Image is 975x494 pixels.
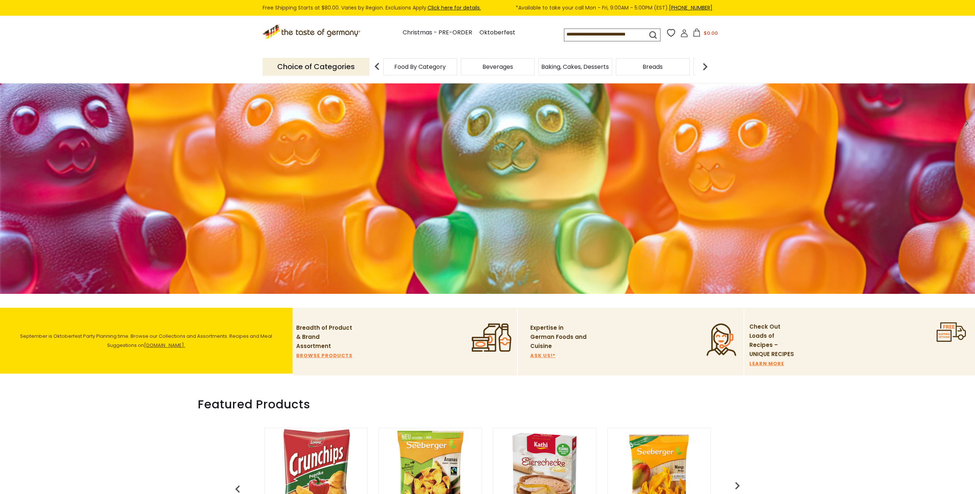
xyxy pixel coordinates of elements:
[296,353,353,358] a: BROWSE PRODUCTS
[403,28,472,38] a: Christmas - PRE-ORDER
[730,478,745,493] img: previous arrow
[516,4,712,12] span: *Available to take your call Mon - Fri, 9:00AM - 5:00PM (EST).
[530,353,556,358] a: ASK US!*
[749,322,799,359] p: Check Out Loads of Recipes – UNIQUE RECIPES
[669,4,712,11] a: [PHONE_NUMBER]
[690,29,721,40] button: $0.00
[704,30,718,37] span: $0.00
[530,323,587,351] p: Expertise in German Foods and Cuisine
[144,342,185,349] a: [DOMAIN_NAME].
[482,64,513,70] a: Beverages
[541,64,609,70] a: Baking, Cakes, Desserts
[698,59,712,74] img: next arrow
[370,59,384,74] img: previous arrow
[20,333,272,349] span: September is Oktoberfest Party Planning time. Browse our Collections and Assortments. Recipes and...
[749,362,784,366] a: LEARN MORE
[263,58,369,76] p: Choice of Categories
[394,64,446,70] a: Food By Category
[479,28,515,38] a: Oktoberfest
[428,4,481,11] a: Click here for details.
[643,64,663,70] a: Breads
[296,323,353,351] p: Breadth of Product & Brand Assortment
[263,4,712,12] div: Free Shipping Starts at $80.00. Varies by Region. Exclusions Apply.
